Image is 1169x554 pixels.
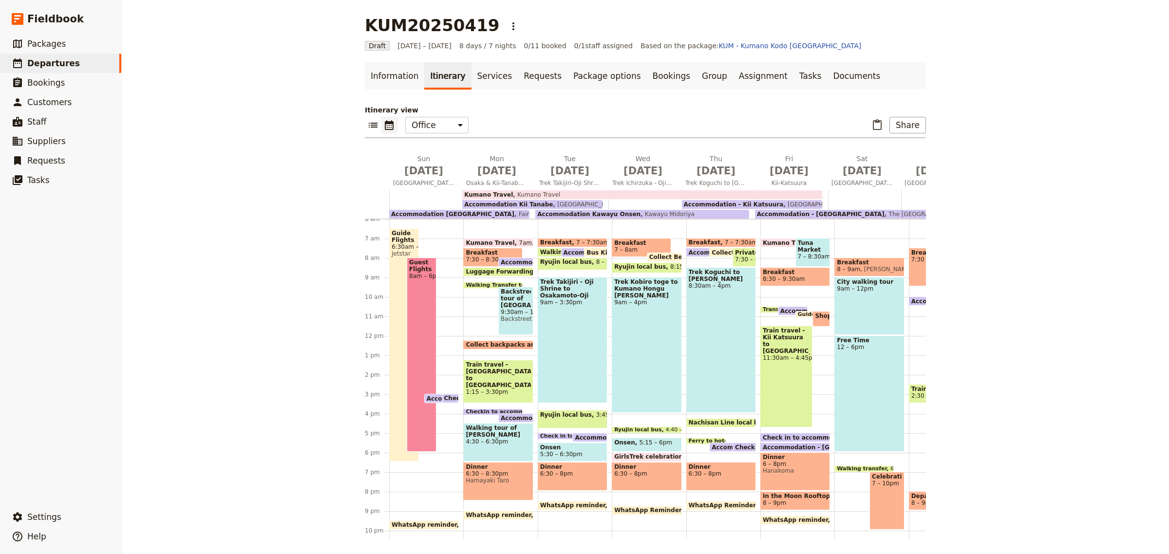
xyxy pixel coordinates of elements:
div: Dinner6:30 – 8:30pmHamayaki Taro [463,462,533,500]
button: List view [365,117,381,133]
h2: Sat [831,154,893,178]
div: Collect Bento box lunches [647,253,682,262]
span: [GEOGRAPHIC_DATA] [553,201,619,208]
span: 7:30 – 9:30am [911,256,976,263]
span: Kumano Travel [763,240,816,246]
a: Bookings [647,62,696,90]
span: 7 – 8am [614,246,638,253]
span: Accommodation Kawayu Onsen [689,249,796,256]
span: [DATE] [393,164,454,178]
span: [PERSON_NAME] Cafe [860,266,927,273]
div: Kumano Travel7amKumano Travel [463,238,533,247]
span: Trek Takijiri - Oji Shrine to Osakamoto-Oji [540,278,605,299]
button: Wed [DATE]Trek Ichirzuka - Oji to Kumano Hongu [PERSON_NAME] [608,154,681,190]
div: Shop for lunch and snacks [812,311,830,327]
span: 8 – 9am [837,266,860,273]
span: Jetstar [392,250,416,257]
div: WhatsApp Reminder [612,506,681,515]
span: 5:15 – 6pm [639,439,672,450]
h2: Thu [685,154,747,178]
span: WhatsApp Reminder [614,507,685,514]
span: Accommodation Kii Tanabe [501,415,594,421]
span: Collect backpacks and transfer to station [466,341,606,348]
span: In the Moon Rooftop Bar [763,493,828,499]
span: Departures [27,58,80,68]
span: Trek Koguchi to [PERSON_NAME] [689,269,754,282]
span: 3:49 – 4:48pm [596,411,639,427]
span: Accommodation Kii Tanabe [464,201,553,208]
div: Breakfast8:30 – 9:30am [760,267,830,286]
div: Train Travel2:30 – 3:30pm [909,384,979,403]
span: WhatsApp reminder [466,512,535,518]
span: Breakfast [911,249,976,256]
span: Hanakoma [763,467,828,474]
div: Breakfast8 – 9am[PERSON_NAME] Cafe [834,258,904,277]
div: Breakfast7:30 – 9:30am [909,248,979,286]
span: 6:30 – 8pm [689,470,754,477]
div: Walking Transfer to Tour meet point [463,282,523,289]
span: 2:30 – 3:30pm [911,392,954,399]
span: Packages [27,39,66,49]
span: The [GEOGRAPHIC_DATA] [885,211,963,218]
span: [DATE] [466,164,528,178]
span: 7 – 7:30am [576,239,609,246]
span: 6:40 – 6:50pm [890,466,929,472]
a: Package options [567,62,646,90]
div: Free Time12 – 6pm [834,335,904,452]
div: Accommodation - [GEOGRAPHIC_DATA] [909,296,979,306]
span: 1:15 – 3:30pm [466,388,530,395]
span: Accommodation - [GEOGRAPHIC_DATA] [763,444,895,450]
button: Mon [DATE]Osaka & Kii-Tanabe Coastal Amble [462,154,535,190]
span: Kawayu Midoriya [641,211,695,218]
div: Breakfast7:30 – 8:30am [463,248,523,267]
span: Train Travel [911,386,976,392]
span: Walking Transfer to Tour meet point [466,282,579,288]
span: 6:30am – 6:30pm [392,243,416,250]
div: 7 pm [365,468,389,476]
span: 9am – 4pm [614,299,679,306]
span: Dinner [540,463,605,470]
div: Kumano Travel7am [760,238,820,247]
button: Tue [DATE]Trek Takijiri-Oji Shrine to Chikatsuyu-Oji [535,154,608,190]
span: Bookings [27,78,65,88]
span: 6:30 – 8pm [540,470,605,477]
span: [DATE] [685,164,747,178]
a: Services [471,62,518,90]
span: Accommodation - [GEOGRAPHIC_DATA] [911,298,1043,304]
span: Ryujin local bus [540,411,596,418]
span: Accommodation Kii Tanabe [564,249,657,256]
p: Itinerary view [365,105,926,115]
span: 0 / 1 staff assigned [574,41,633,51]
span: Suppliers [27,136,66,146]
span: Private taxi transfer [735,249,754,256]
span: WhatsApp reminder [392,521,461,528]
span: Accommodation - [GEOGRAPHIC_DATA] [757,211,885,218]
div: Bus Kitty [584,248,607,257]
span: Kumano Travel [466,240,519,246]
div: Trek Kobiro toge to Kumano Hongu [PERSON_NAME]9am – 4pm [612,277,681,413]
div: Kumano TravelKumano Travel [462,190,822,199]
span: Accommodation [GEOGRAPHIC_DATA] [501,259,628,265]
span: Accommodation Kawayu Onsen [575,434,682,441]
span: 8:15 – 8:50am [670,263,713,272]
span: Accommodation - Kii Katsuura [684,201,784,208]
span: 8:30 – 9:30am [763,276,805,282]
span: WhatsApp Reminder [689,502,760,509]
div: 3 pm [365,390,389,398]
span: City walking tour [837,278,902,285]
div: Check in to accommodation [442,394,459,403]
div: Dinner6:30 – 8pm [612,462,681,491]
span: Customers [27,97,72,107]
span: 11:30am – 4:45pm [763,354,811,361]
span: [DATE] – [DATE] [397,41,452,51]
span: Fairfield by [PERSON_NAME] [514,211,601,218]
span: Dinner [466,463,530,470]
button: Actions [505,18,522,35]
span: 6:30 – 8pm [614,470,679,477]
span: Osaka & Kii-Tanabe Coastal Amble [462,179,531,187]
span: Trek Takijiri-Oji Shrine to Chikatsuyu-Oji [535,179,604,187]
div: Ryujin local bus4:40 – 4:51pm [612,426,681,433]
button: Paste itinerary item [869,117,886,133]
span: 6:30 – 8:30pm [466,470,530,477]
span: Collect Bento box [712,249,774,256]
